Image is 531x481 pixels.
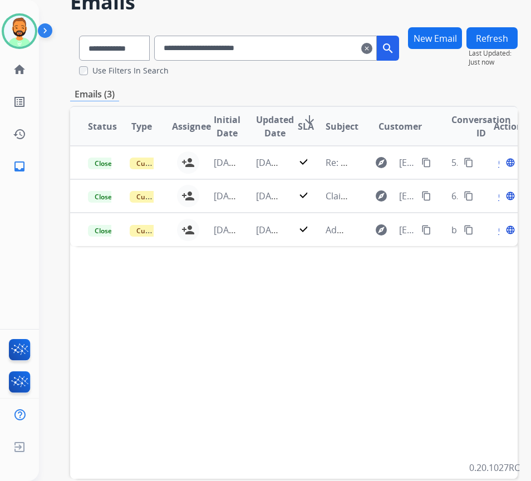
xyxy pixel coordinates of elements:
p: 0.20.1027RC [469,461,520,474]
span: [DATE] [214,224,242,236]
span: Customer Support [130,158,202,169]
mat-icon: content_copy [464,225,474,235]
span: Customer Support [130,225,202,237]
span: Additional information [326,224,421,236]
span: Closed – Solved [88,191,150,203]
mat-icon: check [298,188,311,201]
span: [DATE] [256,224,284,236]
mat-icon: list_alt [13,95,26,109]
mat-icon: arrow_downward [303,113,316,126]
mat-icon: explore [375,189,388,203]
mat-icon: check [298,154,311,168]
span: [DATE] [214,156,242,169]
mat-icon: inbox [13,160,26,173]
span: [DATE] [214,190,242,202]
mat-icon: content_copy [464,158,474,168]
mat-icon: language [505,158,515,168]
span: Re: Additional Information Needed [326,156,471,169]
span: Customer Support [130,191,202,203]
span: Closed – Solved [88,225,150,237]
span: Type [131,120,152,133]
mat-icon: explore [375,156,388,169]
mat-icon: home [13,63,26,76]
mat-icon: content_copy [421,158,431,168]
span: [DATE] [256,190,284,202]
mat-icon: content_copy [421,225,431,235]
span: [EMAIL_ADDRESS][DOMAIN_NAME] [399,189,416,203]
span: Last Updated: [469,49,518,58]
mat-icon: person_add [181,223,195,237]
mat-icon: person_add [181,189,195,203]
span: Just now [469,58,518,67]
span: [EMAIL_ADDRESS][DOMAIN_NAME] [399,156,416,169]
span: Status [88,120,117,133]
span: Assignee [172,120,211,133]
mat-icon: explore [375,223,388,237]
span: Updated Date [256,113,294,140]
mat-icon: check [298,222,311,235]
button: Refresh [466,27,518,49]
label: Use Filters In Search [92,65,169,76]
span: Subject [326,120,358,133]
mat-icon: history [13,127,26,141]
span: Claim Follow up [326,190,391,202]
span: Initial Date [214,113,240,140]
span: Conversation ID [451,113,511,140]
mat-icon: person_add [181,156,195,169]
span: Closed – Solved [88,158,150,169]
button: New Email [408,27,462,49]
mat-icon: search [381,42,395,55]
img: avatar [4,16,35,47]
span: Open [498,156,521,169]
mat-icon: language [505,225,515,235]
span: [DATE] [256,156,284,169]
span: Open [498,223,521,237]
p: Emails (3) [70,87,119,101]
span: Customer [378,120,422,133]
th: Action [476,107,518,146]
mat-icon: content_copy [421,191,431,201]
span: SLA [298,120,314,133]
span: Open [498,189,521,203]
mat-icon: language [505,191,515,201]
span: [EMAIL_ADDRESS][DOMAIN_NAME] [399,223,416,237]
mat-icon: content_copy [464,191,474,201]
mat-icon: clear [361,42,372,55]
